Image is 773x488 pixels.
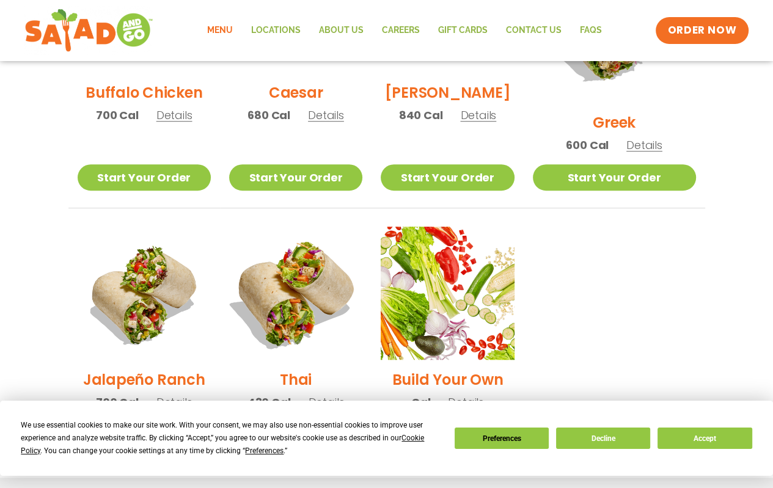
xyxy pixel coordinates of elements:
[399,107,443,123] span: 840 Cal
[96,394,139,410] span: 700 Cal
[156,395,192,410] span: Details
[280,369,312,390] h2: Thai
[448,395,484,410] span: Details
[86,82,202,103] h2: Buffalo Chicken
[668,23,736,38] span: ORDER NOW
[381,227,514,360] img: Product photo for Build Your Own
[218,215,374,371] img: Product photo for Thai Wrap
[381,164,514,191] a: Start Your Order
[78,227,211,360] img: Product photo for Jalapeño Ranch Wrap
[309,395,345,410] span: Details
[156,107,192,123] span: Details
[198,16,611,45] nav: Menu
[83,369,205,390] h2: Jalapeño Ranch
[242,16,310,45] a: Locations
[626,137,662,153] span: Details
[24,6,153,55] img: new-SAG-logo-768×292
[533,164,696,191] a: Start Your Order
[78,164,211,191] a: Start Your Order
[245,446,284,455] span: Preferences
[593,112,636,133] h2: Greek
[658,428,752,449] button: Accept
[308,107,344,123] span: Details
[497,16,571,45] a: Contact Us
[198,16,242,45] a: Menu
[269,82,323,103] h2: Caesar
[229,164,362,191] a: Start Your Order
[429,16,497,45] a: GIFT CARDS
[384,82,510,103] h2: [PERSON_NAME]
[460,107,496,123] span: Details
[247,107,290,123] span: 680 Cal
[96,107,139,123] span: 700 Cal
[566,137,609,153] span: 600 Cal
[411,394,430,410] span: Cal
[556,428,650,449] button: Decline
[247,394,291,410] span: 430 Cal
[21,419,439,457] div: We use essential cookies to make our site work. With your consent, we may also use non-essential ...
[392,369,504,390] h2: Build Your Own
[455,428,549,449] button: Preferences
[571,16,611,45] a: FAQs
[373,16,429,45] a: Careers
[656,17,749,44] a: ORDER NOW
[310,16,373,45] a: About Us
